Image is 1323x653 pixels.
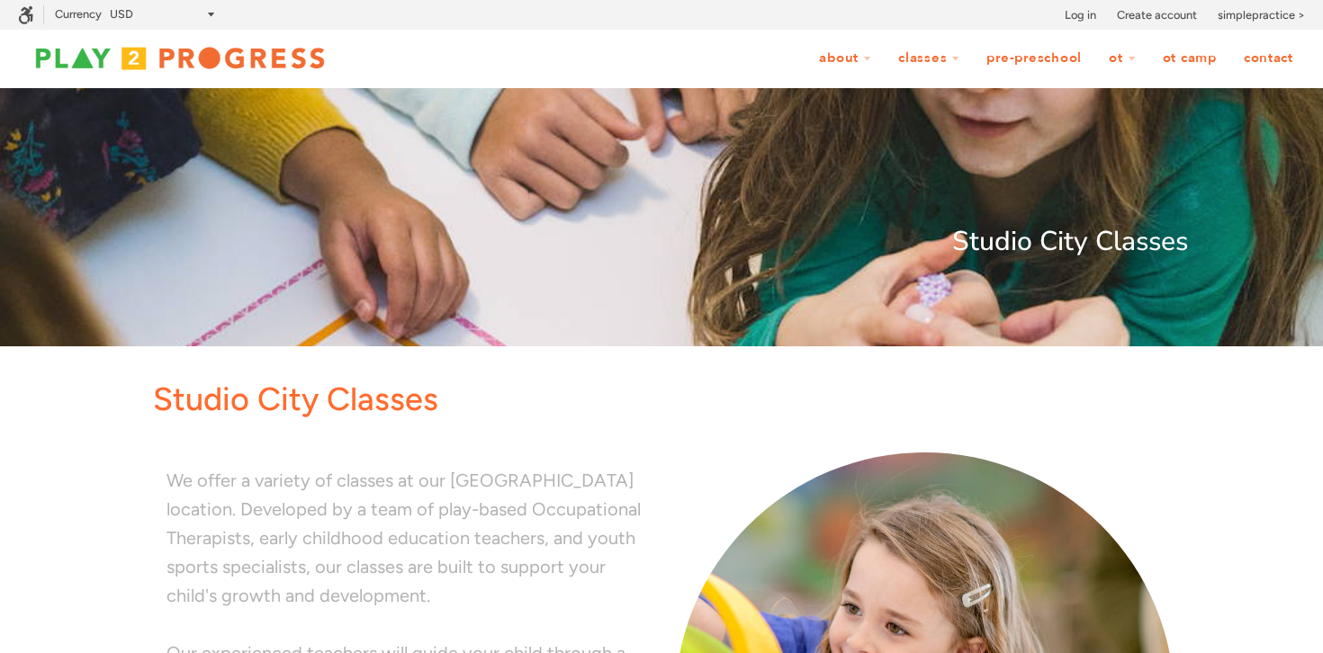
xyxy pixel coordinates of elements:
a: OT [1097,41,1147,76]
a: Contact [1232,41,1305,76]
a: Create account [1117,6,1197,24]
a: Log in [1065,6,1096,24]
a: simplepractice > [1218,6,1305,24]
p: Studio City Classes [135,220,1188,264]
a: Classes [886,41,971,76]
p: We offer a variety of classes at our [GEOGRAPHIC_DATA] location. Developed by a team of play-base... [166,466,648,610]
img: Play2Progress logo [18,40,342,76]
label: Currency [55,7,102,21]
a: OT Camp [1151,41,1228,76]
a: About [807,41,883,76]
p: Studio City Classes [153,373,1188,425]
a: Pre-Preschool [975,41,1093,76]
